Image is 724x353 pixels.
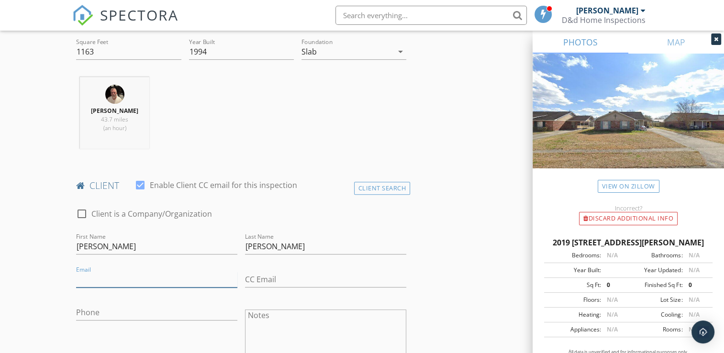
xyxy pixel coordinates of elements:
span: N/A [688,296,699,304]
span: N/A [607,325,618,333]
span: N/A [607,251,618,259]
div: Slab [301,47,317,56]
div: Client Search [354,182,411,195]
label: Enable Client CC email for this inspection [150,180,297,190]
i: arrow_drop_down [395,46,406,57]
div: 0 [682,281,710,289]
div: Cooling: [628,310,682,319]
div: Rooms: [628,325,682,334]
label: Client is a Company/Organization [91,209,212,219]
span: (an hour) [103,124,126,132]
span: SPECTORA [100,5,178,25]
div: Bedrooms: [547,251,601,260]
div: Year Updated: [628,266,682,275]
div: Lot Size: [628,296,682,304]
span: 43.7 miles [101,115,128,123]
span: N/A [688,310,699,319]
div: 2019 [STREET_ADDRESS][PERSON_NAME] [544,237,713,248]
div: Heating: [547,310,601,319]
span: N/A [688,325,699,333]
div: Bathrooms: [628,251,682,260]
div: Year Built: [547,266,601,275]
a: PHOTOS [533,31,628,54]
h4: client [76,179,406,192]
a: MAP [628,31,724,54]
div: Appliances: [547,325,601,334]
div: Incorrect? [533,204,724,212]
span: N/A [607,310,618,319]
a: View on Zillow [598,180,659,193]
strong: [PERSON_NAME] [91,107,138,115]
span: N/A [607,296,618,304]
div: [PERSON_NAME] [576,6,638,15]
span: N/A [688,251,699,259]
div: D&d Home Inspections [562,15,646,25]
img: streetview [533,54,724,191]
img: my_face.jpg [105,85,124,104]
a: SPECTORA [72,13,178,33]
span: N/A [688,266,699,274]
input: Search everything... [335,6,527,25]
img: The Best Home Inspection Software - Spectora [72,5,93,26]
div: Floors: [547,296,601,304]
div: 0 [601,281,628,289]
div: Sq Ft: [547,281,601,289]
div: Finished Sq Ft: [628,281,682,289]
div: Open Intercom Messenger [691,320,714,343]
div: Discard Additional info [579,212,678,225]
